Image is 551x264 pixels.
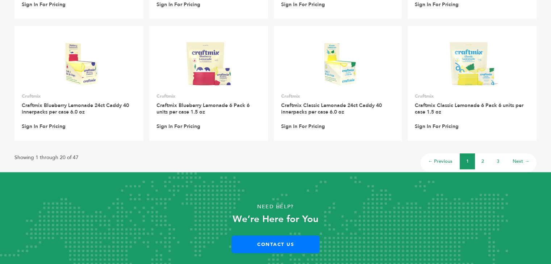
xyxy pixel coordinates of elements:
[22,1,66,8] a: Sign In For Pricing
[233,213,318,226] strong: We’re Here for You
[28,201,523,212] p: Need Help?
[170,36,248,88] img: Craftmix Blueberry Lemonade 6 Pack 6 units per case 1.5 oz
[299,36,377,88] img: Craftmix Classic Lemonade 24ct Caddy 40 innerpacks per case 6.0 oz
[156,102,250,115] a: Craftmix Blueberry Lemonade 6 Pack 6 units per case 1.5 oz
[156,93,260,99] p: Craftmix
[281,102,382,115] a: Craftmix Classic Lemonade 24ct Caddy 40 innerpacks per case 6.0 oz
[281,1,325,8] a: Sign In For Pricing
[428,158,452,165] a: ← Previous
[415,123,459,130] a: Sign In For Pricing
[22,102,129,115] a: Craftmix Blueberry Lemonade 24ct Caddy 40 innerpacks per case 6.0 oz
[513,158,529,165] a: Next →
[281,93,395,99] p: Craftmix
[466,158,469,165] a: 1
[433,36,512,88] img: Craftmix Classic Lemonade 6 Pack 6 units per case 1.5 oz
[22,123,66,130] a: Sign In For Pricing
[415,102,523,115] a: Craftmix Classic Lemonade 6 Pack 6 units per case 1.5 oz
[14,153,79,162] p: Showing 1 through 20 of 47
[22,93,136,99] p: Craftmix
[497,158,499,165] a: 3
[156,1,200,8] a: Sign In For Pricing
[415,93,529,99] p: Craftmix
[281,123,325,130] a: Sign In For Pricing
[481,158,484,165] a: 2
[40,36,118,88] img: Craftmix Blueberry Lemonade 24ct Caddy 40 innerpacks per case 6.0 oz
[415,1,459,8] a: Sign In For Pricing
[231,235,320,253] a: Contact Us
[156,123,200,130] a: Sign In For Pricing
